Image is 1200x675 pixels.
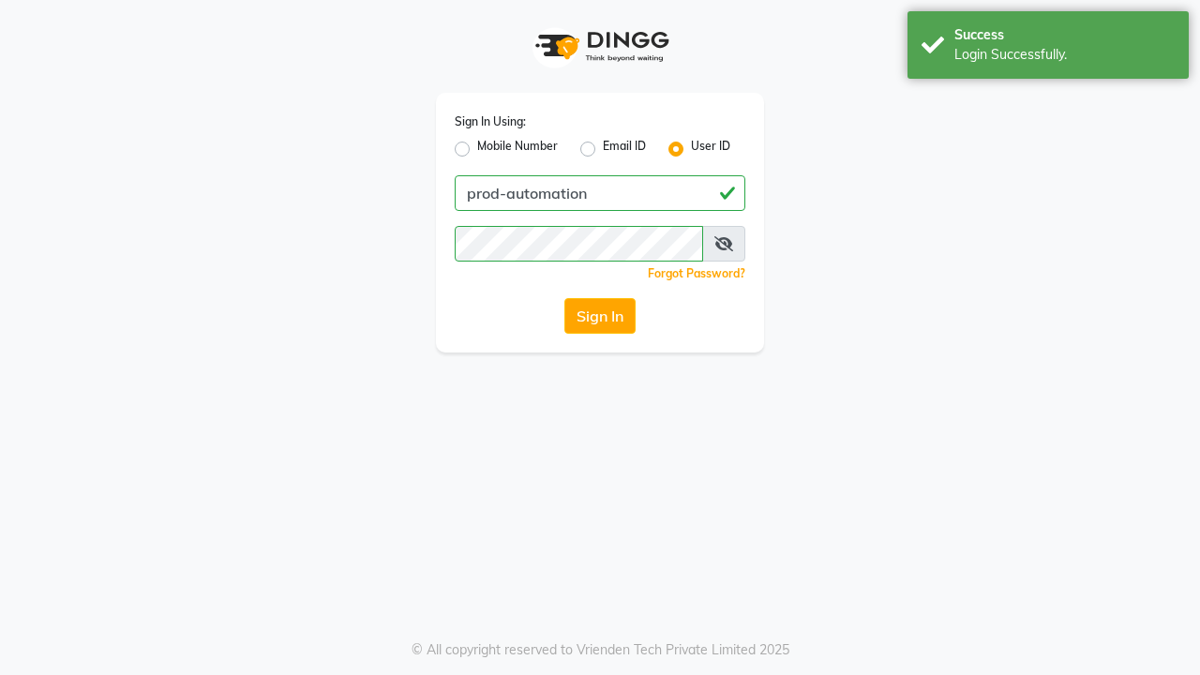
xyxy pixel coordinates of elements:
[455,175,745,211] input: Username
[648,266,745,280] a: Forgot Password?
[691,138,730,160] label: User ID
[954,45,1175,65] div: Login Successfully.
[455,226,703,262] input: Username
[954,25,1175,45] div: Success
[455,113,526,130] label: Sign In Using:
[477,138,558,160] label: Mobile Number
[564,298,636,334] button: Sign In
[525,19,675,74] img: logo1.svg
[603,138,646,160] label: Email ID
